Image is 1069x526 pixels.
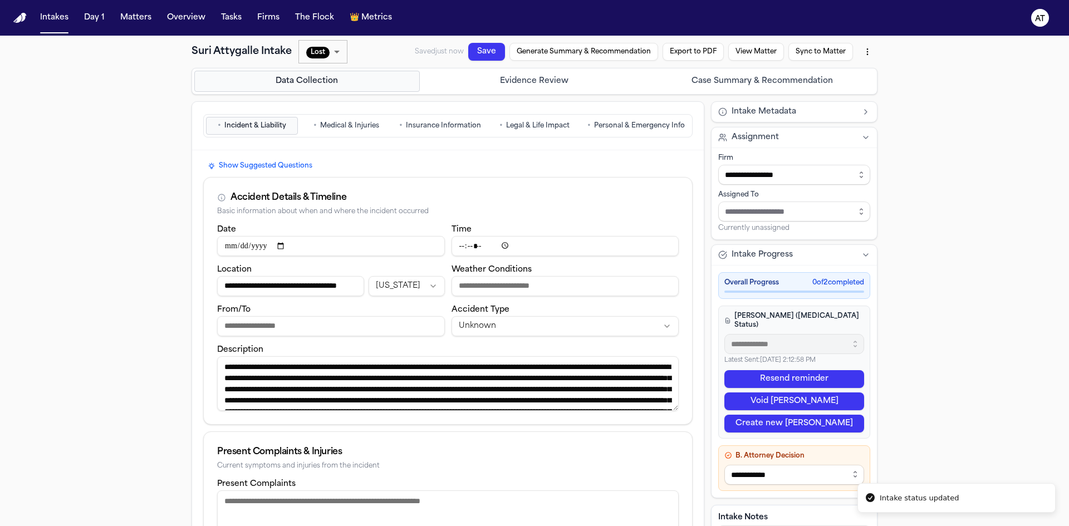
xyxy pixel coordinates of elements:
[718,512,870,523] label: Intake Notes
[206,117,298,135] button: Go to Incident & Liability
[217,306,251,314] label: From/To
[313,120,317,131] span: •
[488,117,580,135] button: Go to Legal & Life Impact
[217,316,445,336] input: From/To destination
[300,117,392,135] button: Go to Medical & Injuries
[394,117,486,135] button: Go to Insurance Information
[452,236,679,256] input: Incident time
[728,43,784,61] button: View Matter
[399,120,403,131] span: •
[217,225,236,234] label: Date
[724,312,864,330] h4: [PERSON_NAME] ([MEDICAL_DATA] Status)
[13,13,27,23] a: Home
[452,306,509,314] label: Accident Type
[194,71,875,92] nav: Intake steps
[452,225,472,234] label: Time
[732,249,793,260] span: Intake Progress
[452,276,679,296] input: Weather conditions
[203,159,317,173] button: Show Suggested Questions
[587,120,591,131] span: •
[369,276,444,296] button: Incident state
[320,121,379,130] span: Medical & Injuries
[406,121,481,130] span: Insurance Information
[217,356,679,411] textarea: Incident description
[217,208,679,216] div: Basic information about when and where the incident occurred
[13,13,27,23] img: Finch Logo
[422,71,648,92] button: Go to Evidence Review step
[499,120,503,131] span: •
[224,121,286,130] span: Incident & Liability
[217,266,252,274] label: Location
[812,278,864,287] span: 0 of 2 completed
[857,42,877,62] button: More actions
[298,40,347,63] div: Update intake status
[506,121,570,130] span: Legal & Life Impact
[306,47,330,59] span: Lost
[649,71,875,92] button: Go to Case Summary & Recommendation step
[217,276,364,296] input: Incident location
[718,224,790,233] span: Currently unassigned
[718,201,870,222] input: Assign to staff member
[217,462,679,470] div: Current symptoms and injuries from the incident
[291,8,339,28] button: The Flock
[788,43,853,61] button: Sync to Matter
[36,8,73,28] button: Intakes
[192,44,292,60] h1: Suri Attygalle Intake
[724,370,864,387] button: Resend reminder
[80,8,109,28] button: Day 1
[718,154,870,163] div: Firm
[712,127,877,148] button: Assignment
[594,121,685,130] span: Personal & Emergency Info
[663,43,724,61] button: Export to PDF
[724,451,864,460] h4: B. Attorney Decision
[217,445,679,459] div: Present Complaints & Injuries
[880,493,959,504] div: Intake status updated
[217,346,263,354] label: Description
[712,102,877,122] button: Intake Metadata
[509,43,658,61] button: Generate Summary & Recommendation
[415,48,464,55] span: Saved just now
[732,132,779,143] span: Assignment
[468,43,505,61] button: Save
[231,191,346,204] div: Accident Details & Timeline
[163,8,210,28] button: Overview
[253,8,284,28] button: Firms
[217,8,246,28] button: Tasks
[732,106,796,117] span: Intake Metadata
[218,120,221,131] span: •
[724,414,864,432] button: Create new [PERSON_NAME]
[345,8,396,28] button: crownMetrics
[217,236,445,256] input: Incident date
[194,71,420,92] button: Go to Data Collection step
[712,245,877,265] button: Intake Progress
[724,392,864,410] button: Void [PERSON_NAME]
[217,480,296,488] label: Present Complaints
[452,266,532,274] label: Weather Conditions
[718,165,870,185] input: Select firm
[724,278,779,287] span: Overall Progress
[582,117,690,135] button: Go to Personal & Emergency Info
[718,190,870,199] div: Assigned To
[116,8,156,28] button: Matters
[724,356,864,366] p: Latest Sent: [DATE] 2:12:58 PM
